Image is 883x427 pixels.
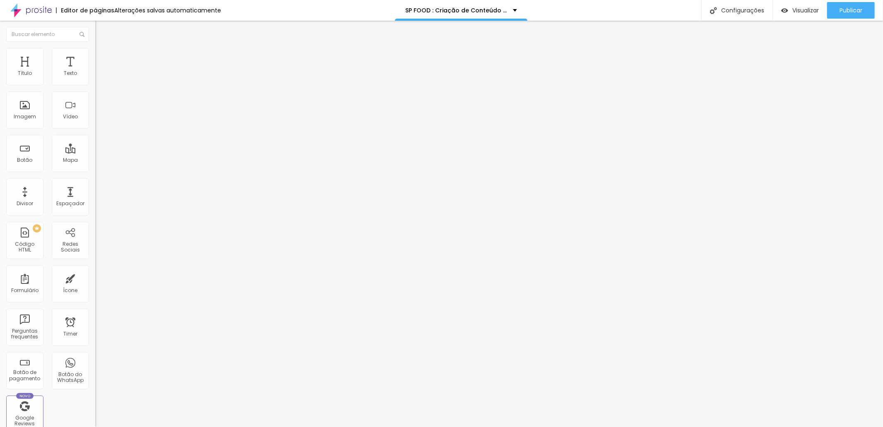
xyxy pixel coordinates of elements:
div: Vídeo [63,114,78,120]
div: Botão do WhatsApp [54,372,87,384]
div: Alterações salvas automaticamente [114,7,221,13]
div: Código HTML [8,241,41,253]
span: Publicar [840,7,862,14]
div: Perguntas frequentes [8,328,41,340]
button: Publicar [827,2,875,19]
input: Buscar elemento [6,27,89,42]
span: Visualizar [792,7,819,14]
div: Formulário [11,288,38,293]
div: Timer [63,331,77,337]
div: Botão de pagamento [8,369,41,381]
img: Icone [79,32,84,37]
div: Google Reviews [8,415,41,427]
div: Espaçador [56,201,84,206]
div: Imagem [14,114,36,120]
div: Divisor [17,201,33,206]
img: view-1.svg [781,7,788,14]
div: Texto [64,70,77,76]
div: Botão [17,157,33,163]
div: Título [18,70,32,76]
div: Editor de páginas [56,7,114,13]
p: SP FOOD : Criação de Conteúdo para Restaurantes : [405,7,507,13]
div: Redes Sociais [54,241,87,253]
div: Novo [16,393,34,399]
div: Mapa [63,157,78,163]
button: Visualizar [773,2,827,19]
div: Ícone [63,288,78,293]
img: Icone [710,7,717,14]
